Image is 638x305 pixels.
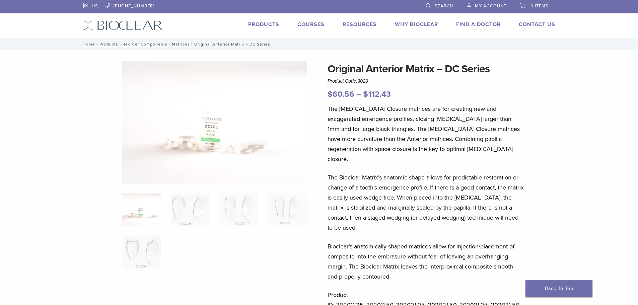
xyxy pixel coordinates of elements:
[519,21,555,28] a: Contact Us
[328,89,354,99] bdi: 60.56
[328,61,524,77] h1: Original Anterior Matrix – DC Series
[328,89,333,99] span: $
[81,42,95,47] a: Home
[118,43,123,46] span: /
[167,43,172,46] span: /
[268,193,307,226] img: Original Anterior Matrix - DC Series - Image 4
[328,241,524,282] p: Bioclear’s anatomically shaped matrices allow for injection/placement of composite into the embra...
[122,235,161,269] img: Original Anterior Matrix - DC Series - Image 5
[99,42,118,47] a: Products
[248,21,279,28] a: Products
[122,61,307,184] img: Anterior Original DC Series Matrices
[475,3,506,9] span: My Account
[171,193,209,226] img: Original Anterior Matrix - DC Series - Image 2
[297,21,325,28] a: Courses
[328,78,368,84] span: Product Code:
[123,42,167,47] a: Reorder Components
[95,43,99,46] span: /
[328,172,524,233] p: The Bioclear Matrix’s anatomic shape allows for predictable restoration or change of a tooth’s em...
[363,89,368,99] span: $
[363,89,391,99] bdi: 112.43
[356,89,361,99] span: –
[435,3,453,9] span: Search
[343,21,377,28] a: Resources
[525,280,592,297] a: Back To Top
[172,42,190,47] a: Matrices
[78,38,560,50] nav: Original Anterior Matrix – DC Series
[122,193,161,226] img: Anterior-Original-DC-Series-Matrices-324x324.jpg
[530,3,549,9] span: 0 items
[456,21,501,28] a: Find A Doctor
[395,21,438,28] a: Why Bioclear
[220,193,258,226] img: Original Anterior Matrix - DC Series - Image 3
[83,20,162,30] img: Bioclear
[328,104,524,164] p: The [MEDICAL_DATA] Closure matrices are for creating new and exaggerated emergence profiles, clos...
[358,78,368,84] span: 3020
[190,43,194,46] span: /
